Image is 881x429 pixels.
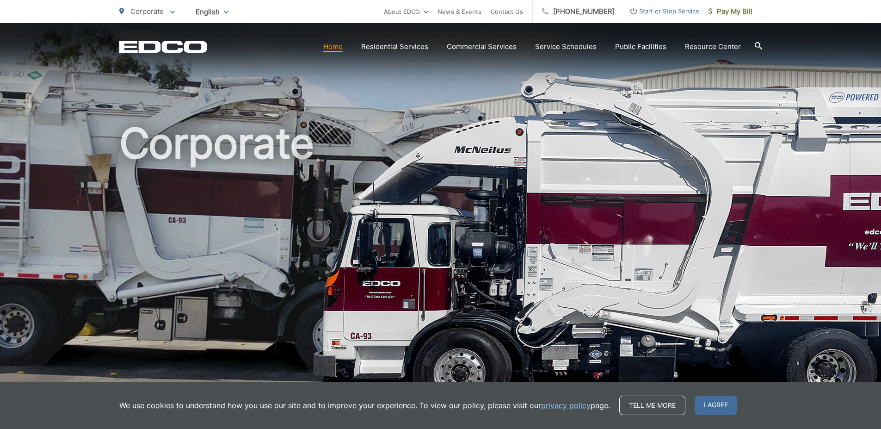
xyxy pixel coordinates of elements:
a: Home [323,41,343,52]
h1: Corporate [119,120,762,413]
a: Resource Center [685,41,741,52]
a: Commercial Services [447,41,517,52]
span: Corporate [130,7,164,16]
a: Service Schedules [535,41,597,52]
p: We use cookies to understand how you use our site and to improve your experience. To view our pol... [119,400,610,411]
a: privacy policy [541,400,591,411]
a: Contact Us [491,6,523,17]
a: News & Events [437,6,481,17]
a: EDCD logo. Return to the homepage. [119,40,207,53]
span: English [189,4,235,20]
a: Public Facilities [615,41,666,52]
span: I agree [695,396,737,415]
span: Pay My Bill [708,6,752,17]
a: Tell me more [619,396,685,415]
a: Residential Services [361,41,428,52]
a: About EDCO [384,6,428,17]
